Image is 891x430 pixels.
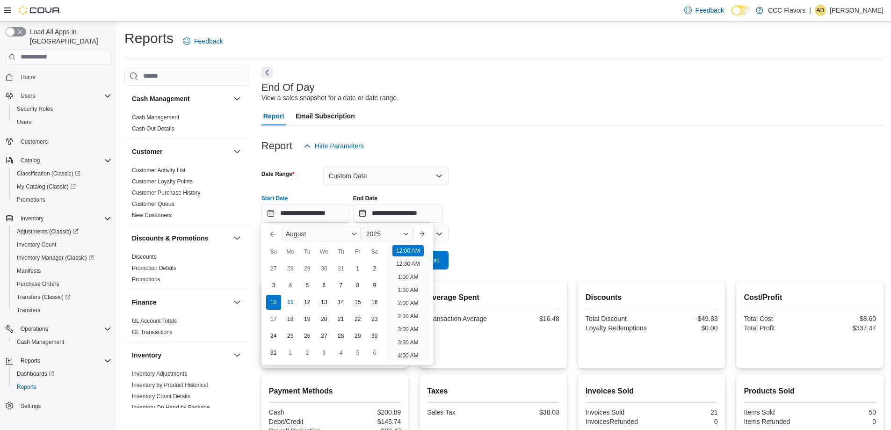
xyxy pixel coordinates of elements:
a: Security Roles [13,103,57,115]
div: Mo [283,244,298,259]
a: Settings [17,401,44,412]
li: 3:00 AM [394,324,422,335]
div: Customer [124,165,250,225]
span: Feedback [695,6,724,15]
h3: Finance [132,298,157,307]
span: Cash Management [132,114,179,121]
a: Promotion Details [132,265,176,271]
span: Classification (Classic) [17,170,80,177]
div: day-17 [266,312,281,327]
div: day-31 [266,345,281,360]
a: Inventory Count [13,239,60,250]
span: Dashboards [13,368,111,379]
span: Inventory Count Details [132,393,190,400]
span: Reports [17,355,111,366]
span: Manifests [17,267,41,275]
span: GL Transactions [132,328,173,336]
span: Customers [21,138,48,146]
a: Inventory Manager (Classic) [13,252,98,263]
button: Users [17,90,39,102]
h2: Invoices Sold [586,386,718,397]
a: My Catalog (Classic) [13,181,80,192]
span: Hide Parameters [315,141,364,151]
div: day-1 [350,261,365,276]
a: GL Account Totals [132,318,177,324]
h1: Reports [124,29,174,48]
button: Discounts & Promotions [232,233,243,244]
span: Inventory On Hand by Package [132,404,210,411]
span: Adjustments (Classic) [13,226,111,237]
span: 2025 [366,230,381,238]
a: Customer Purchase History [132,189,201,196]
span: Catalog [17,155,111,166]
div: Finance [124,315,250,342]
div: day-7 [333,278,348,293]
button: Inventory Count [9,238,115,251]
span: Home [17,71,111,83]
span: Users [17,118,31,126]
button: Settings [2,399,115,413]
div: 0 [653,418,717,425]
a: Transfers (Classic) [13,292,74,303]
span: Dark Mode [732,15,732,16]
span: Inventory Count [13,239,111,250]
div: Items Refunded [744,418,808,425]
div: Fr [350,244,365,259]
a: Reports [13,381,40,393]
h3: Discounts & Promotions [132,233,208,243]
div: Total Profit [744,324,808,332]
div: day-28 [283,261,298,276]
button: Customer [232,146,243,157]
div: day-27 [266,261,281,276]
div: day-12 [300,295,315,310]
span: Security Roles [13,103,111,115]
span: My Catalog (Classic) [13,181,111,192]
span: Inventory [17,213,111,224]
h2: Payment Methods [269,386,401,397]
button: Reports [2,354,115,367]
span: Reports [13,381,111,393]
div: Sales Tax [427,408,491,416]
li: 12:30 AM [392,258,424,270]
span: Cash Management [13,336,111,348]
li: 12:00 AM [392,245,424,256]
span: Settings [21,402,41,410]
div: day-6 [317,278,332,293]
a: Transfers (Classic) [9,291,115,304]
div: 50 [812,408,876,416]
button: Discounts & Promotions [132,233,230,243]
div: day-4 [283,278,298,293]
a: Adjustments (Classic) [9,225,115,238]
span: Reports [17,383,36,391]
span: Dashboards [17,370,54,378]
span: Transfers [17,306,40,314]
a: Inventory Adjustments [132,371,187,377]
div: day-28 [333,328,348,343]
div: Su [266,244,281,259]
input: Press the down key to enter a popover containing a calendar. Press the escape key to close the po... [261,204,351,223]
span: Inventory Manager (Classic) [13,252,111,263]
div: day-3 [317,345,332,360]
button: Inventory [232,350,243,361]
span: Email Subscription [296,107,355,125]
button: Catalog [2,154,115,167]
span: Customers [17,135,111,147]
button: Cash Management [232,93,243,104]
span: Cash Out Details [132,125,174,132]
button: Inventory [17,213,47,224]
label: Start Date [261,195,288,202]
span: Discounts [132,253,157,261]
span: Inventory [21,215,43,222]
div: Total Cost [744,315,808,322]
a: Manifests [13,265,44,277]
div: August, 2025 [265,260,383,361]
a: Feedback [681,1,728,20]
h3: Inventory [132,350,161,360]
div: $200.89 [337,408,401,416]
div: day-22 [350,312,365,327]
div: Transaction Average [427,315,491,322]
a: Dashboards [13,368,58,379]
div: day-24 [266,328,281,343]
